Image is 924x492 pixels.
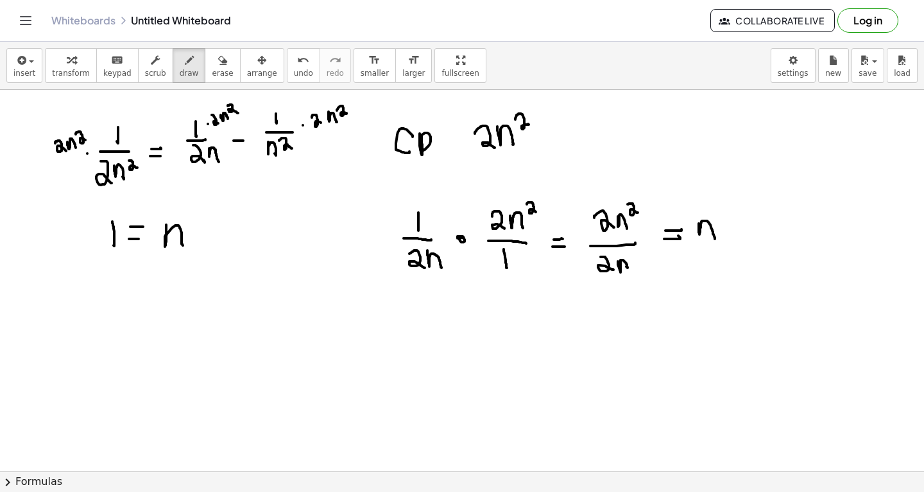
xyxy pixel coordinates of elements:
[297,53,309,68] i: undo
[354,48,396,83] button: format_sizesmaller
[395,48,432,83] button: format_sizelarger
[710,9,835,32] button: Collaborate Live
[434,48,486,83] button: fullscreen
[320,48,351,83] button: redoredo
[407,53,420,68] i: format_size
[96,48,139,83] button: keyboardkeypad
[441,69,479,78] span: fullscreen
[138,48,173,83] button: scrub
[51,14,116,27] a: Whiteboards
[212,69,233,78] span: erase
[6,48,42,83] button: insert
[15,10,36,31] button: Toggle navigation
[287,48,320,83] button: undoundo
[837,8,898,33] button: Log in
[329,53,341,68] i: redo
[887,48,918,83] button: load
[103,69,132,78] span: keypad
[145,69,166,78] span: scrub
[851,48,884,83] button: save
[778,69,809,78] span: settings
[361,69,389,78] span: smaller
[52,69,90,78] span: transform
[247,69,277,78] span: arrange
[368,53,381,68] i: format_size
[294,69,313,78] span: undo
[771,48,816,83] button: settings
[45,48,97,83] button: transform
[825,69,841,78] span: new
[721,15,824,26] span: Collaborate Live
[111,53,123,68] i: keyboard
[13,69,35,78] span: insert
[173,48,206,83] button: draw
[205,48,240,83] button: erase
[894,69,911,78] span: load
[818,48,849,83] button: new
[859,69,877,78] span: save
[180,69,199,78] span: draw
[240,48,284,83] button: arrange
[327,69,344,78] span: redo
[402,69,425,78] span: larger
